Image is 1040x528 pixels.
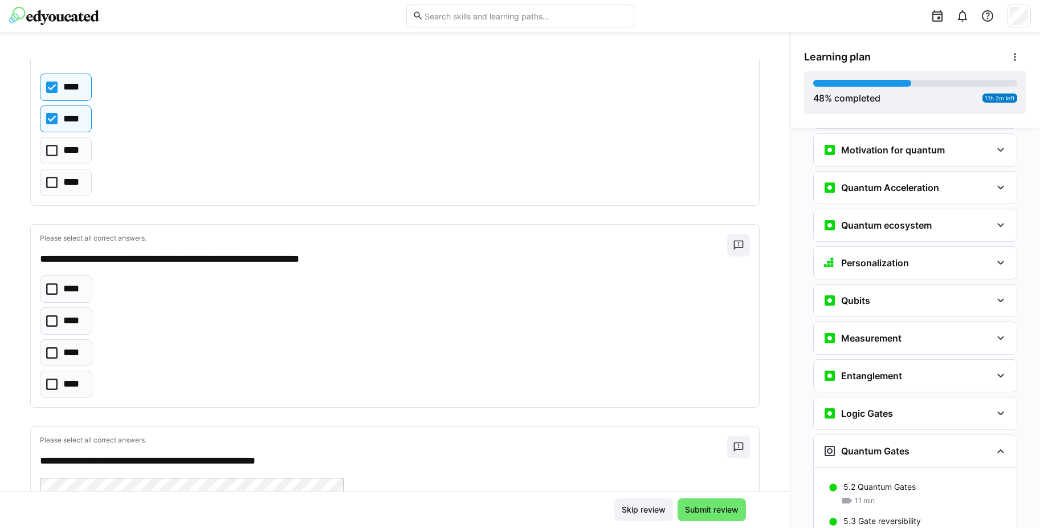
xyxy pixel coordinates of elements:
h3: Quantum Gates [841,445,910,457]
h3: Logic Gates [841,408,893,419]
h3: Quantum Acceleration [841,182,939,193]
p: Please select all correct answers. [40,234,727,243]
h3: Measurement [841,332,902,344]
span: 11 min [855,496,875,505]
button: Submit review [678,498,746,521]
h3: Motivation for quantum [841,144,945,156]
div: % completed [813,91,880,105]
p: 5.3 Gate reversibility [843,515,921,527]
h3: Quantum ecosystem [841,220,932,231]
span: 48 [813,92,825,104]
p: Please select all correct answers. [40,436,727,445]
span: 11h 2m left [985,95,1015,101]
h3: Entanglement [841,370,902,381]
h3: Qubits [841,295,870,306]
button: Skip review [614,498,673,521]
span: Submit review [683,504,740,515]
span: Skip review [620,504,667,515]
span: Learning plan [804,51,871,63]
input: Search skills and learning paths… [423,11,627,21]
h3: Personalization [841,257,909,269]
p: 5.2 Quantum Gates [843,481,916,493]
